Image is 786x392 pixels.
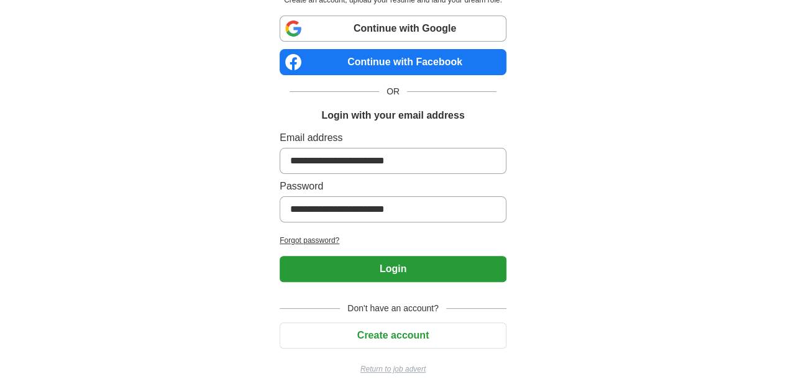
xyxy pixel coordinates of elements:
span: OR [379,85,407,98]
a: Forgot password? [280,235,506,246]
button: Login [280,256,506,282]
a: Continue with Google [280,16,506,42]
h1: Login with your email address [321,108,464,123]
a: Return to job advert [280,363,506,375]
button: Create account [280,322,506,349]
label: Email address [280,130,506,145]
label: Password [280,179,506,194]
a: Create account [280,330,506,340]
a: Continue with Facebook [280,49,506,75]
span: Don't have an account? [340,302,446,315]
